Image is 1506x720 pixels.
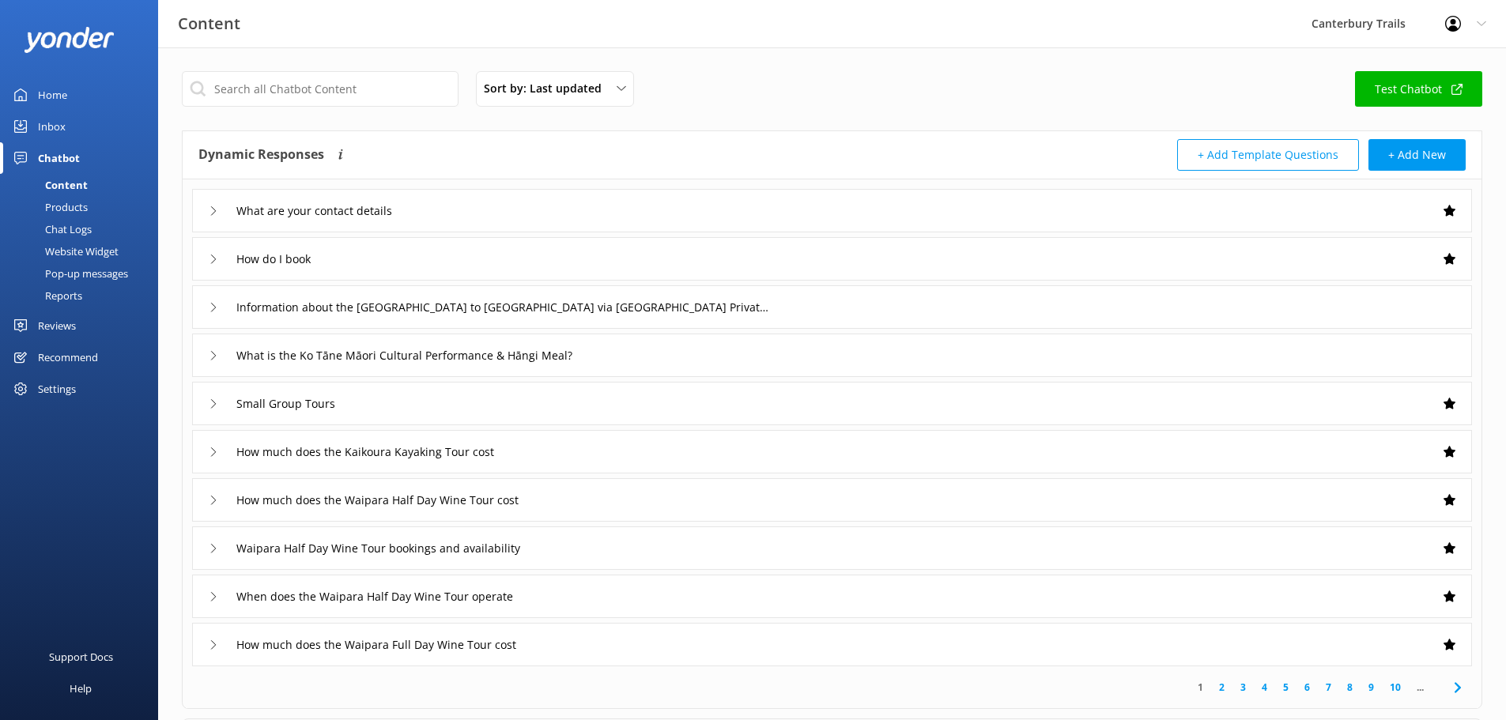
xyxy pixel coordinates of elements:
a: 5 [1275,680,1297,695]
div: Content [9,174,88,196]
input: Search all Chatbot Content [182,71,459,107]
div: Products [9,196,88,218]
a: 3 [1232,680,1254,695]
div: Reviews [38,310,76,341]
a: 8 [1339,680,1361,695]
a: Chat Logs [9,218,158,240]
h4: Dynamic Responses [198,139,324,171]
span: Sort by: Last updated [484,80,611,97]
a: Website Widget [9,240,158,262]
a: Products [9,196,158,218]
div: Reports [9,285,82,307]
a: 7 [1318,680,1339,695]
button: + Add Template Questions [1177,139,1359,171]
a: 4 [1254,680,1275,695]
a: Content [9,174,158,196]
a: 9 [1361,680,1382,695]
a: 6 [1297,680,1318,695]
img: yonder-white-logo.png [24,27,115,53]
a: 2 [1211,680,1232,695]
span: ... [1409,680,1432,695]
div: Chat Logs [9,218,92,240]
div: Home [38,79,67,111]
div: Settings [38,373,76,405]
a: Reports [9,285,158,307]
h3: Content [178,11,240,36]
button: + Add New [1368,139,1466,171]
a: Pop-up messages [9,262,158,285]
div: Inbox [38,111,66,142]
div: Pop-up messages [9,262,128,285]
div: Website Widget [9,240,119,262]
div: Help [70,673,92,704]
a: Test Chatbot [1355,71,1482,107]
div: Support Docs [49,641,113,673]
div: Chatbot [38,142,80,174]
a: 1 [1190,680,1211,695]
div: Recommend [38,341,98,373]
a: 10 [1382,680,1409,695]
